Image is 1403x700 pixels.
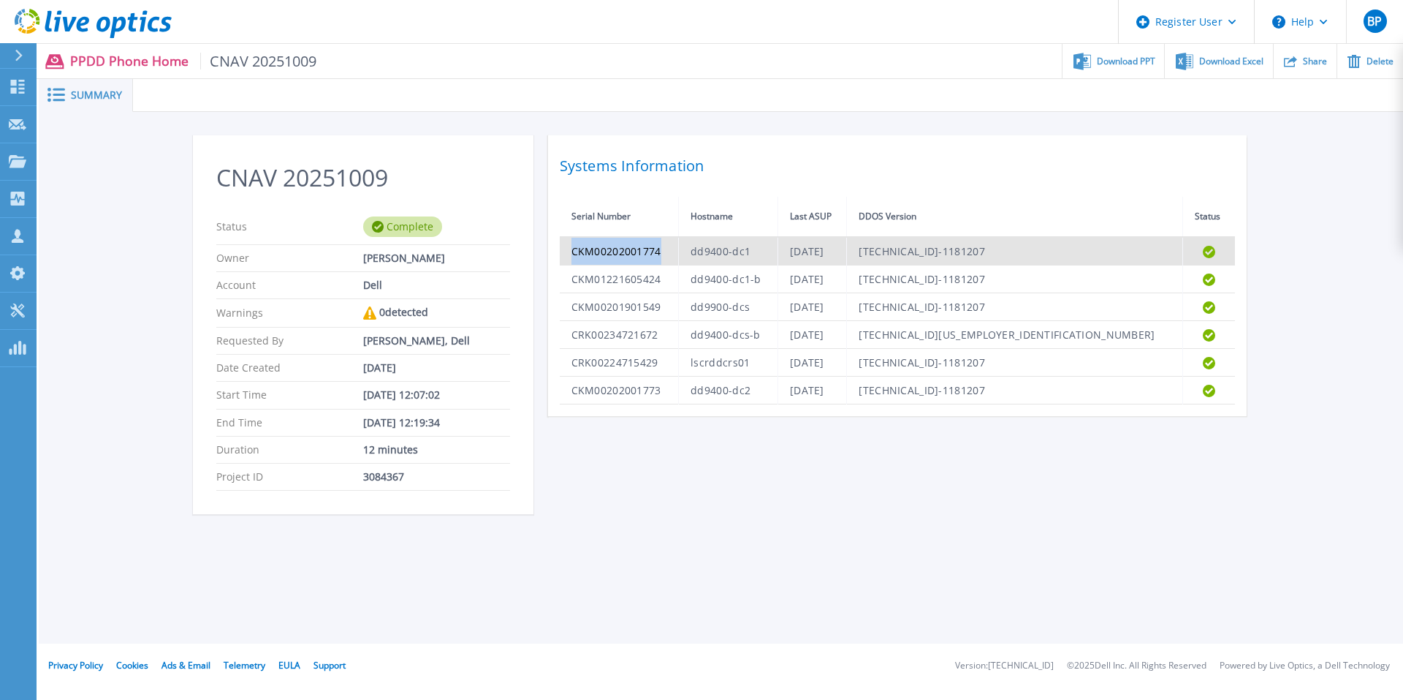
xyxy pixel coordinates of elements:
[116,659,148,671] a: Cookies
[847,349,1183,377] td: [TECHNICAL_ID]-1181207
[363,335,510,347] div: [PERSON_NAME], Dell
[1303,57,1327,66] span: Share
[216,417,363,429] p: End Time
[161,659,210,671] a: Ads & Email
[48,659,103,671] a: Privacy Policy
[560,377,679,404] td: CKM00202001773
[679,377,778,404] td: dd9400-dc2
[847,197,1183,237] th: DDOS Version
[216,335,363,347] p: Requested By
[363,389,510,401] div: [DATE] 12:07:02
[679,266,778,293] td: dd9400-dc1-b
[224,659,265,671] a: Telemetry
[778,321,847,349] td: [DATE]
[847,266,1183,293] td: [TECHNICAL_ID]-1181207
[1097,57,1155,66] span: Download PPT
[560,237,679,266] td: CKM00202001774
[1067,661,1206,671] li: © 2025 Dell Inc. All Rights Reserved
[679,349,778,377] td: lscrddcrs01
[278,659,300,671] a: EULA
[679,237,778,266] td: dd9400-dc1
[363,252,510,264] div: [PERSON_NAME]
[216,165,510,192] h2: CNAV 20251009
[216,252,363,264] p: Owner
[70,53,317,69] p: PPDD Phone Home
[363,362,510,374] div: [DATE]
[363,471,510,483] div: 3084367
[313,659,346,671] a: Support
[363,444,510,456] div: 12 minutes
[1199,57,1263,66] span: Download Excel
[778,377,847,404] td: [DATE]
[1220,661,1390,671] li: Powered by Live Optics, a Dell Technology
[560,349,679,377] td: CRK00224715429
[200,53,317,69] span: CNAV 20251009
[560,153,1235,179] h2: Systems Information
[778,349,847,377] td: [DATE]
[778,266,847,293] td: [DATE]
[71,90,122,100] span: Summary
[847,321,1183,349] td: [TECHNICAL_ID][US_EMPLOYER_IDENTIFICATION_NUMBER]
[778,237,847,266] td: [DATE]
[560,293,679,321] td: CKM00201901549
[216,217,363,237] p: Status
[216,444,363,456] p: Duration
[363,417,510,429] div: [DATE] 12:19:34
[560,266,679,293] td: CKM01221605424
[847,237,1183,266] td: [TECHNICAL_ID]-1181207
[363,279,510,291] div: Dell
[363,306,510,320] div: 0 detected
[679,197,778,237] th: Hostname
[216,362,363,374] p: Date Created
[363,217,442,237] div: Complete
[1367,15,1382,27] span: BP
[216,306,363,320] p: Warnings
[216,279,363,291] p: Account
[847,377,1183,404] td: [TECHNICAL_ID]-1181207
[679,321,778,349] td: dd9400-dcs-b
[560,321,679,349] td: CRK00234721672
[216,389,363,401] p: Start Time
[216,471,363,483] p: Project ID
[955,661,1054,671] li: Version: [TECHNICAL_ID]
[1366,57,1394,66] span: Delete
[778,197,847,237] th: Last ASUP
[560,197,679,237] th: Serial Number
[847,293,1183,321] td: [TECHNICAL_ID]-1181207
[1183,197,1235,237] th: Status
[778,293,847,321] td: [DATE]
[679,293,778,321] td: dd9900-dcs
